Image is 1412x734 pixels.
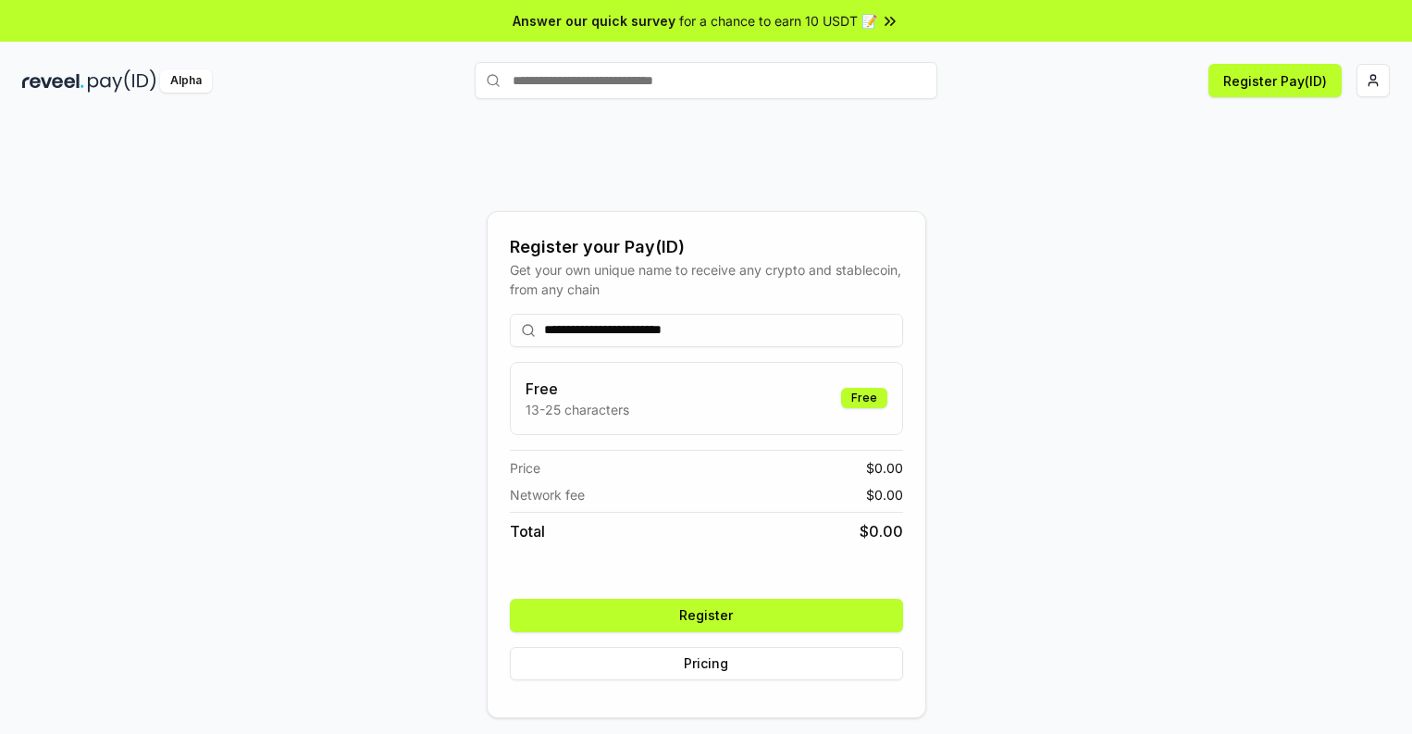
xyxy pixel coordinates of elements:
[510,260,903,299] div: Get your own unique name to receive any crypto and stablecoin, from any chain
[679,11,877,31] span: for a chance to earn 10 USDT 📝
[526,400,629,419] p: 13-25 characters
[513,11,675,31] span: Answer our quick survey
[526,378,629,400] h3: Free
[1208,64,1342,97] button: Register Pay(ID)
[510,485,585,504] span: Network fee
[841,388,887,408] div: Free
[866,458,903,478] span: $ 0.00
[866,485,903,504] span: $ 0.00
[510,234,903,260] div: Register your Pay(ID)
[510,520,545,542] span: Total
[510,458,540,478] span: Price
[510,647,903,680] button: Pricing
[510,599,903,632] button: Register
[160,69,212,93] div: Alpha
[22,69,84,93] img: reveel_dark
[860,520,903,542] span: $ 0.00
[88,69,156,93] img: pay_id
